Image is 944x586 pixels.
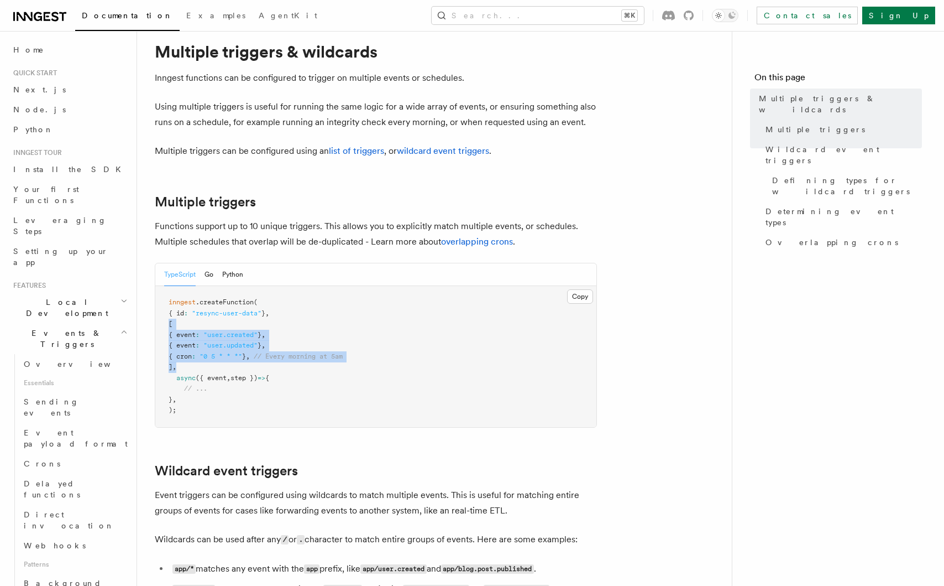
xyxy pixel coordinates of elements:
[172,396,176,403] span: ,
[169,320,172,328] span: [
[765,237,898,248] span: Overlapping crons
[258,341,261,349] span: }
[862,7,935,24] a: Sign Up
[304,564,319,574] code: app
[9,241,130,272] a: Setting up your app
[169,309,184,317] span: { id
[759,93,922,115] span: Multiple triggers & wildcards
[360,564,426,574] code: app/user.created
[24,428,128,448] span: Event payload format
[192,352,196,360] span: :
[184,309,188,317] span: :
[19,392,130,423] a: Sending events
[169,352,192,360] span: { cron
[169,298,196,306] span: inngest
[9,120,130,139] a: Python
[761,232,922,252] a: Overlapping crons
[24,459,60,468] span: Crons
[19,423,130,454] a: Event payload format
[754,89,922,120] a: Multiple triggers & wildcards
[19,474,130,505] a: Delayed functions
[203,341,258,349] span: "user.updated"
[24,541,86,550] span: Webhooks
[186,11,245,20] span: Examples
[192,309,261,317] span: "resync-user-data"
[155,143,597,159] p: Multiple triggers can be configured using an , or .
[9,210,130,241] a: Leveraging Steps
[254,298,258,306] span: (
[281,535,289,544] code: /
[9,80,130,100] a: Next.js
[169,363,172,371] span: ]
[258,331,261,339] span: }
[19,354,130,374] a: Overview
[265,374,269,382] span: {
[155,463,298,479] a: Wildcard event triggers
[757,7,858,24] a: Contact sales
[9,297,120,319] span: Local Development
[772,175,922,197] span: Defining types for wildcard triggers
[13,44,44,55] span: Home
[24,397,79,417] span: Sending events
[297,535,305,544] code: .
[24,479,80,499] span: Delayed functions
[222,263,243,286] button: Python
[259,11,317,20] span: AgentKit
[754,71,922,89] h4: On this page
[761,120,922,139] a: Multiple triggers
[13,125,54,134] span: Python
[169,406,176,414] span: );
[9,292,130,323] button: Local Development
[169,561,597,577] li: matches any event with the prefix, like and .
[9,159,130,179] a: Install the SDK
[155,42,597,61] h1: Multiple triggers & wildcards
[765,124,865,135] span: Multiple triggers
[196,298,254,306] span: .createFunction
[19,556,130,573] span: Patterns
[9,281,46,290] span: Features
[204,263,213,286] button: Go
[19,536,130,556] a: Webhooks
[169,341,196,349] span: { event
[622,10,637,21] kbd: ⌘K
[75,3,180,31] a: Documentation
[761,139,922,170] a: Wildcard event triggers
[24,360,138,369] span: Overview
[9,69,57,77] span: Quick start
[184,385,207,392] span: // ...
[258,374,265,382] span: =>
[761,201,922,232] a: Determining event types
[155,99,597,130] p: Using multiple triggers is useful for running the same logic for a wide array of events, or ensur...
[19,374,130,392] span: Essentials
[169,331,196,339] span: { event
[172,363,176,371] span: ,
[19,505,130,536] a: Direct invocation
[13,247,108,267] span: Setting up your app
[155,219,597,250] p: Functions support up to 10 unique triggers. This allows you to explicitly match multiple events, ...
[9,100,130,120] a: Node.js
[19,454,130,474] a: Crons
[172,564,196,574] code: app/*
[9,323,130,354] button: Events & Triggers
[196,341,200,349] span: :
[441,564,534,574] code: app/blog.post.published
[441,236,513,247] a: overlapping crons
[9,179,130,210] a: Your first Functions
[252,3,324,30] a: AgentKit
[24,510,114,530] span: Direct invocation
[155,532,597,548] p: Wildcards can be used after any or character to match entire groups of events. Here are some exam...
[329,146,384,156] a: list of triggers
[261,331,265,339] span: ,
[765,206,922,228] span: Determining event types
[180,3,252,30] a: Examples
[261,309,265,317] span: }
[155,194,256,210] a: Multiple triggers
[261,341,265,349] span: ,
[176,374,196,382] span: async
[9,40,130,60] a: Home
[254,352,343,360] span: // Every morning at 5am
[765,144,922,166] span: Wildcard event triggers
[246,352,250,360] span: ,
[9,148,62,157] span: Inngest tour
[567,289,593,304] button: Copy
